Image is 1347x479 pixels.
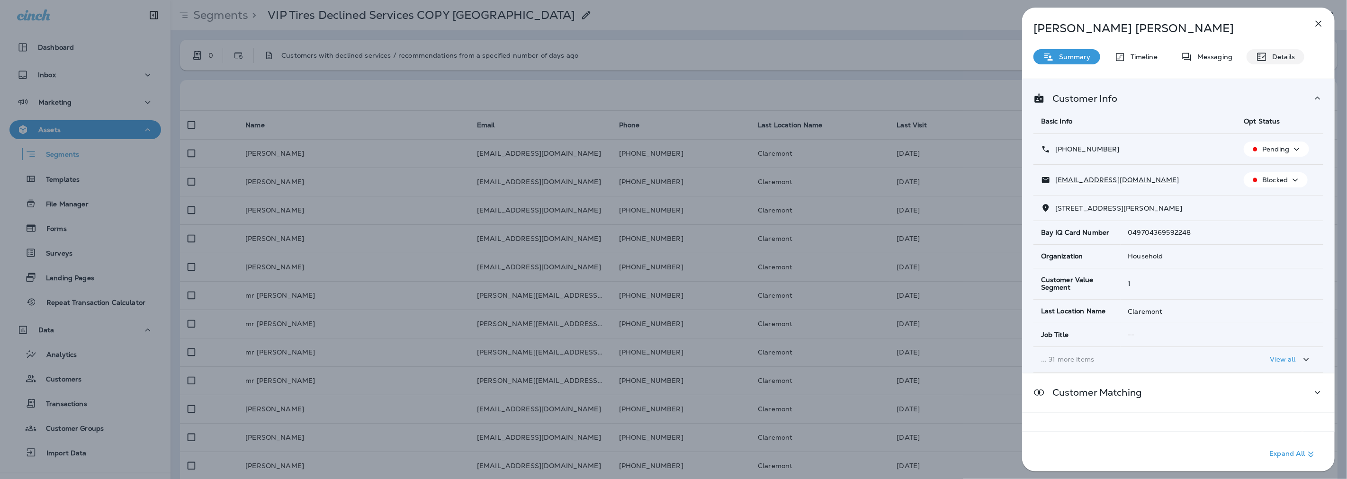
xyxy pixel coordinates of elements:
span: 049704369592248 [1128,228,1191,237]
p: Customer Info [1045,95,1118,102]
p: ... 31 more items [1041,355,1229,363]
button: Pending [1244,142,1309,157]
p: Expand All [1270,449,1317,460]
span: Customer Value Segment [1041,276,1113,292]
span: Last Location Name [1041,307,1106,315]
p: Customer Matching [1045,389,1142,396]
p: [PERSON_NAME] [PERSON_NAME] [1033,22,1292,35]
span: -- [1128,330,1135,339]
p: [PHONE_NUMBER] [1051,145,1120,153]
p: Summary [1054,53,1091,61]
span: Organization [1041,252,1083,260]
button: Blocked [1244,172,1308,187]
p: Details [1267,53,1295,61]
p: Timeline [1126,53,1158,61]
span: 1 [1128,279,1131,288]
span: Basic Info [1041,117,1072,125]
p: Pending [1262,145,1289,153]
p: [EMAIL_ADDRESS][DOMAIN_NAME] [1051,176,1179,184]
p: Blocked [1262,176,1288,184]
span: Household [1128,252,1163,260]
p: Messaging [1193,53,1232,61]
button: Expand All [1266,446,1320,463]
span: [STREET_ADDRESS][PERSON_NAME] [1055,204,1182,213]
span: Bay IQ Card Number [1041,229,1110,237]
span: Opt Status [1244,117,1280,125]
button: Add to Static Segment [1293,426,1312,445]
span: Job Title [1041,331,1069,339]
button: View all [1266,351,1316,368]
span: Claremont [1128,307,1163,316]
p: View all [1270,355,1296,363]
